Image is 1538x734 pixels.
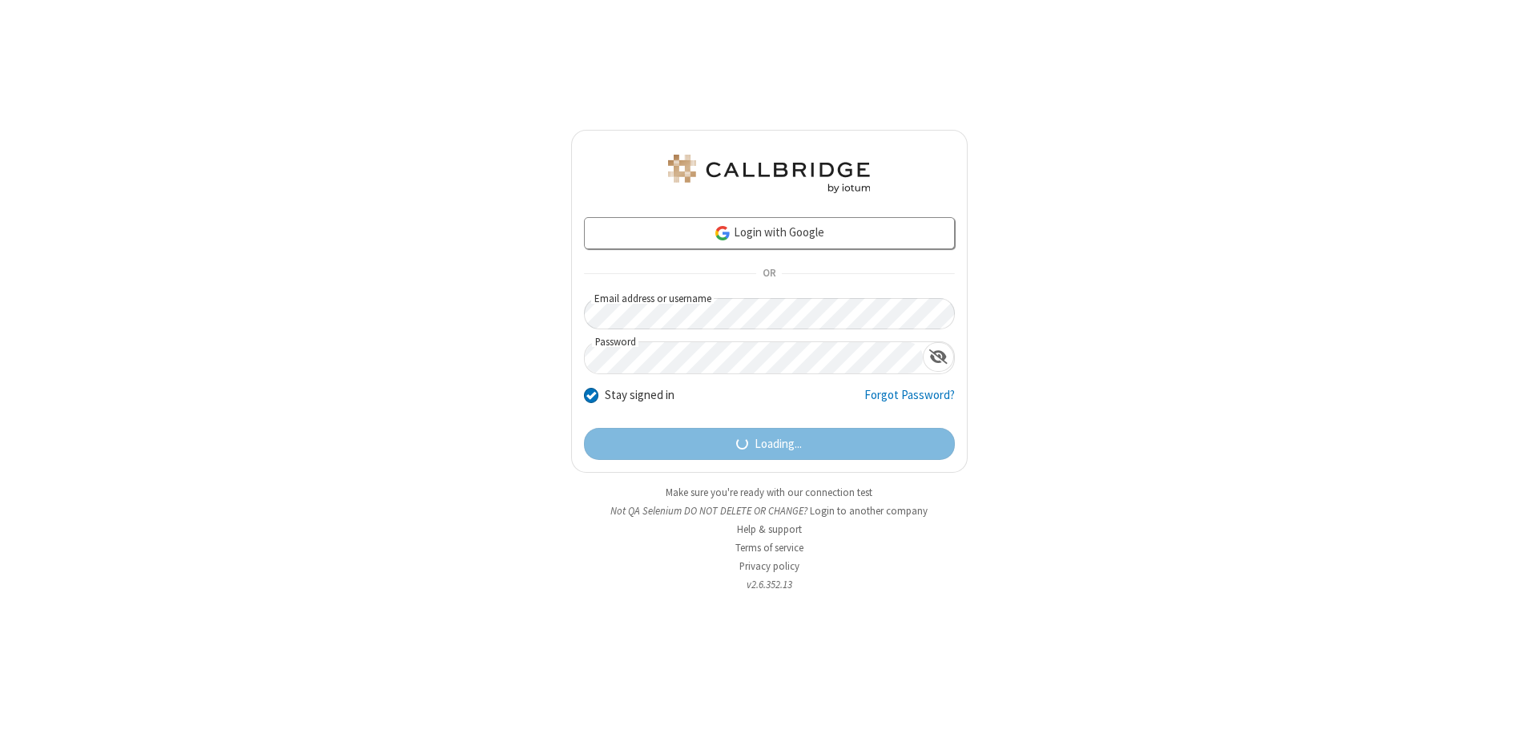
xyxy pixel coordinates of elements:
button: Loading... [584,428,955,460]
input: Email address or username [584,298,955,329]
a: Terms of service [735,541,803,555]
li: v2.6.352.13 [571,577,968,592]
iframe: Chat [1498,692,1526,723]
a: Help & support [737,522,802,536]
label: Stay signed in [605,386,674,405]
img: QA Selenium DO NOT DELETE OR CHANGE [665,155,873,193]
li: Not QA Selenium DO NOT DELETE OR CHANGE? [571,503,968,518]
div: Show password [923,342,954,372]
a: Privacy policy [739,559,799,573]
input: Password [585,342,923,373]
span: Loading... [755,435,802,454]
a: Forgot Password? [864,386,955,417]
a: Make sure you're ready with our connection test [666,486,872,499]
a: Login with Google [584,217,955,249]
span: OR [756,263,782,285]
img: google-icon.png [714,224,731,242]
button: Login to another company [810,503,928,518]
